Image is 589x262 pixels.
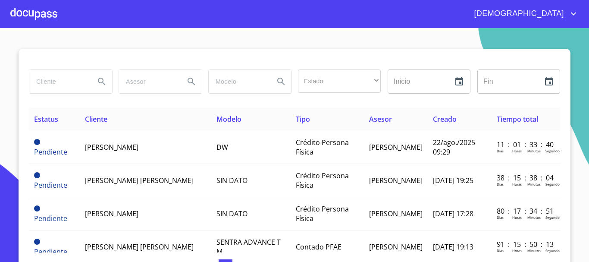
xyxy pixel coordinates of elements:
p: Segundos [545,148,561,153]
p: 80 : 17 : 34 : 51 [497,206,555,216]
span: Creado [433,114,457,124]
button: account of current user [467,7,579,21]
span: Pendiente [34,139,40,145]
span: [PERSON_NAME] [369,142,423,152]
span: Crédito Persona Física [296,171,349,190]
span: Contado PFAE [296,242,341,252]
button: Search [91,71,112,92]
p: Minutos [527,248,541,253]
p: Segundos [545,215,561,220]
p: Horas [512,182,522,186]
span: Pendiente [34,180,67,190]
span: Crédito Persona Física [296,138,349,157]
span: [PERSON_NAME] [PERSON_NAME] [85,242,194,252]
span: Tiempo total [497,114,538,124]
span: [DEMOGRAPHIC_DATA] [467,7,568,21]
p: Minutos [527,148,541,153]
span: [DATE] 19:25 [433,176,473,185]
div: ​ [298,69,381,93]
span: Pendiente [34,214,67,223]
span: Pendiente [34,172,40,178]
span: [PERSON_NAME] [369,176,423,185]
span: Cliente [85,114,107,124]
p: 38 : 15 : 38 : 04 [497,173,555,183]
span: Pendiente [34,247,67,256]
p: Dias [497,182,504,186]
p: Minutos [527,215,541,220]
input: search [29,70,88,93]
span: Estatus [34,114,58,124]
span: [PERSON_NAME] [85,142,138,152]
p: Horas [512,215,522,220]
p: Dias [497,148,504,153]
span: Modelo [216,114,241,124]
span: SENTRA ADVANCE T M [216,237,281,256]
p: 91 : 15 : 50 : 13 [497,240,555,249]
p: 11 : 01 : 33 : 40 [497,140,555,149]
span: [PERSON_NAME] [369,209,423,218]
span: Crédito Persona Física [296,204,349,223]
span: [DATE] 17:28 [433,209,473,218]
span: Pendiente [34,239,40,245]
span: 22/ago./2025 09:29 [433,138,475,157]
input: search [119,70,178,93]
span: Pendiente [34,205,40,211]
input: search [209,70,267,93]
span: DW [216,142,228,152]
p: Horas [512,148,522,153]
p: Dias [497,215,504,220]
span: SIN DATO [216,209,248,218]
button: Search [271,71,291,92]
p: Minutos [527,182,541,186]
span: Pendiente [34,147,67,157]
p: Segundos [545,248,561,253]
span: SIN DATO [216,176,248,185]
p: Dias [497,248,504,253]
p: Segundos [545,182,561,186]
span: [PERSON_NAME] [85,209,138,218]
span: [PERSON_NAME] [PERSON_NAME] [85,176,194,185]
span: Asesor [369,114,392,124]
span: [DATE] 19:13 [433,242,473,252]
p: Horas [512,248,522,253]
span: [PERSON_NAME] [369,242,423,252]
button: Search [181,71,202,92]
span: Tipo [296,114,310,124]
